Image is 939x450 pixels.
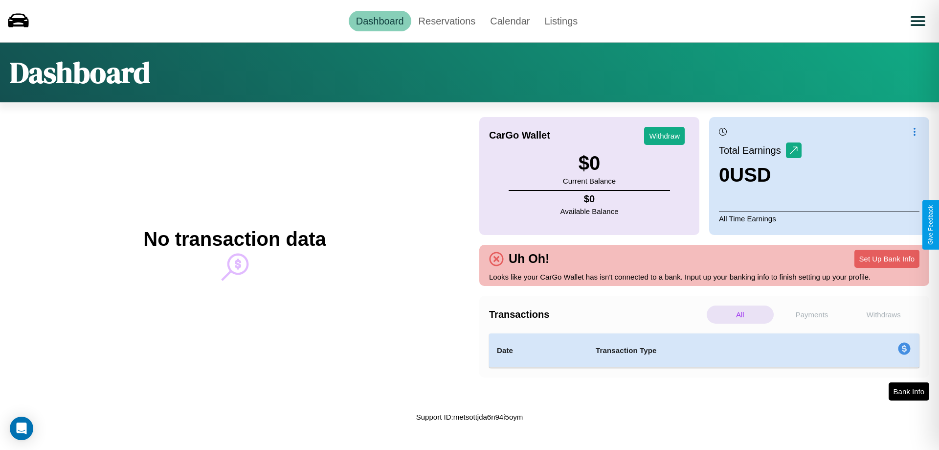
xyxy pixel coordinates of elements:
h4: Date [497,345,580,356]
a: Calendar [483,11,537,31]
h4: CarGo Wallet [489,130,550,141]
p: All Time Earnings [719,212,919,225]
p: Support ID: metsottjda6n94i5oym [416,410,523,424]
h1: Dashboard [10,52,150,93]
p: All [707,306,774,324]
h4: $ 0 [560,193,619,205]
h2: No transaction data [143,228,326,250]
p: Available Balance [560,205,619,218]
a: Dashboard [349,11,411,31]
h4: Uh Oh! [504,252,554,266]
button: Bank Info [889,382,929,401]
a: Reservations [411,11,483,31]
div: Give Feedback [927,205,934,245]
button: Open menu [904,7,932,35]
h3: $ 0 [563,152,616,174]
a: Listings [537,11,585,31]
table: simple table [489,333,919,368]
p: Current Balance [563,174,616,188]
p: Withdraws [850,306,917,324]
h3: 0 USD [719,164,802,186]
p: Total Earnings [719,142,786,159]
button: Set Up Bank Info [854,250,919,268]
p: Looks like your CarGo Wallet has isn't connected to a bank. Input up your banking info to finish ... [489,270,919,284]
button: Withdraw [644,127,685,145]
p: Payments [779,306,846,324]
div: Open Intercom Messenger [10,417,33,440]
h4: Transactions [489,309,704,320]
h4: Transaction Type [596,345,818,356]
